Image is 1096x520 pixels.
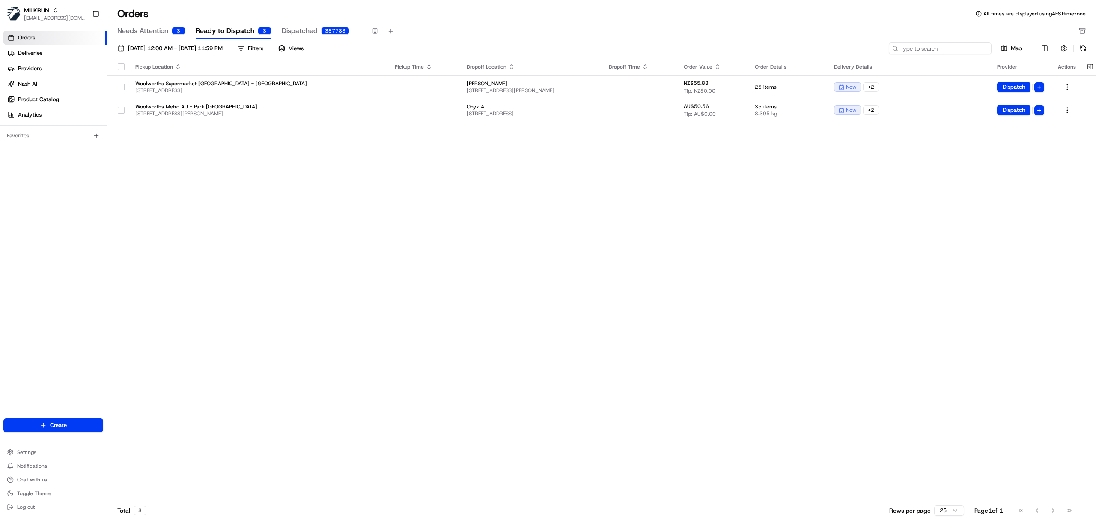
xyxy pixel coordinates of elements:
[3,487,103,499] button: Toggle Theme
[467,110,595,117] span: [STREET_ADDRESS]
[3,46,107,60] a: Deliveries
[684,103,709,110] span: AU$50.56
[135,63,381,70] div: Pickup Location
[117,506,146,515] div: Total
[17,463,47,469] span: Notifications
[684,80,709,87] span: NZ$55.88
[1058,63,1077,70] div: Actions
[321,27,349,35] div: 387788
[24,6,49,15] button: MILKRUN
[395,63,453,70] div: Pickup Time
[248,45,263,52] div: Filters
[172,27,185,35] div: 3
[117,26,168,36] span: Needs Attention
[3,108,107,122] a: Analytics
[258,27,271,35] div: 3
[17,476,48,483] span: Chat with us!
[3,93,107,106] a: Product Catalog
[684,111,716,117] span: Tip: AU$0.00
[196,26,254,36] span: Ready to Dispatch
[289,45,304,52] span: Views
[50,421,67,429] span: Create
[755,103,820,110] span: 35 items
[3,31,107,45] a: Orders
[3,501,103,513] button: Log out
[282,26,318,36] span: Dispatched
[609,63,670,70] div: Dropoff Time
[274,42,307,54] button: Views
[3,474,103,486] button: Chat with us!
[1077,42,1089,54] button: Refresh
[135,87,381,94] span: [STREET_ADDRESS]
[755,63,820,70] div: Order Details
[1011,45,1022,52] span: Map
[846,84,857,90] span: now
[755,110,820,117] span: 8.395 kg
[128,45,223,52] span: [DATE] 12:00 AM - [DATE] 11:59 PM
[997,63,1044,70] div: Provider
[3,62,107,75] a: Providers
[863,82,879,92] div: + 2
[834,63,983,70] div: Delivery Details
[3,77,107,91] a: Nash AI
[18,96,59,103] span: Product Catalog
[467,80,595,87] span: [PERSON_NAME]
[995,43,1027,54] button: Map
[684,87,715,94] span: Tip: NZ$0.00
[983,10,1086,17] span: All times are displayed using AEST timezone
[135,80,381,87] span: Woolworths Supermarket [GEOGRAPHIC_DATA] - [GEOGRAPHIC_DATA]
[18,80,37,88] span: Nash AI
[3,460,103,472] button: Notifications
[17,490,51,497] span: Toggle Theme
[17,504,35,511] span: Log out
[114,42,226,54] button: [DATE] 12:00 AM - [DATE] 11:59 PM
[18,65,42,72] span: Providers
[18,49,42,57] span: Deliveries
[889,506,931,515] p: Rows per page
[135,110,381,117] span: [STREET_ADDRESS][PERSON_NAME]
[467,87,595,94] span: [STREET_ADDRESS][PERSON_NAME]
[684,63,742,70] div: Order Value
[755,84,820,90] span: 25 items
[3,129,103,143] div: Favorites
[17,449,36,456] span: Settings
[997,82,1030,92] button: Dispatch
[889,42,992,54] input: Type to search
[134,506,146,515] div: 3
[846,107,857,114] span: now
[3,446,103,458] button: Settings
[135,103,381,110] span: Woolworths Metro AU - Park [GEOGRAPHIC_DATA]
[18,111,42,119] span: Analytics
[974,506,1003,515] div: Page 1 of 1
[467,103,595,110] span: Onyx A
[863,105,879,115] div: + 2
[997,105,1030,115] button: Dispatch
[467,63,595,70] div: Dropoff Location
[117,7,149,21] h1: Orders
[18,34,35,42] span: Orders
[7,7,21,21] img: MILKRUN
[3,3,89,24] button: MILKRUNMILKRUN[EMAIL_ADDRESS][DOMAIN_NAME]
[3,418,103,432] button: Create
[234,42,267,54] button: Filters
[24,15,85,21] button: [EMAIL_ADDRESS][DOMAIN_NAME]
